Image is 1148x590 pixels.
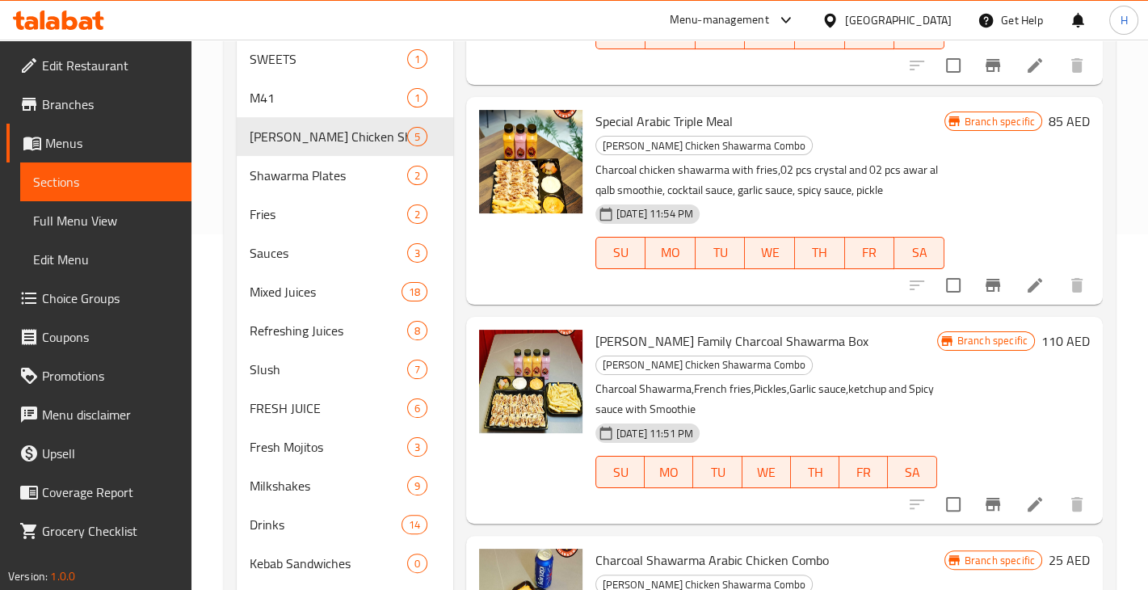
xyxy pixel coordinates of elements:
[852,22,889,45] span: FR
[603,461,638,484] span: SU
[250,49,407,69] span: SWEETS
[408,440,427,455] span: 3
[408,556,427,571] span: 0
[250,360,407,379] span: Slush
[742,456,791,488] button: WE
[479,110,582,213] img: Special Arabic Triple Meal
[42,405,179,424] span: Menu disclaimer
[1025,56,1045,75] a: Edit menu item
[973,46,1012,85] button: Branch-specific-item
[408,129,427,145] span: 5
[407,88,427,107] div: items
[33,211,179,230] span: Full Menu View
[951,333,1034,348] span: Branch specific
[250,554,407,573] span: Kebab Sandwiches
[250,243,407,263] span: Sauces
[6,473,191,512] a: Coverage Report
[645,456,693,488] button: MO
[237,311,453,350] div: Refreshing Juices8
[1041,330,1090,352] h6: 110 AED
[1058,46,1096,85] button: delete
[50,566,75,587] span: 1.0.0
[595,329,868,353] span: [PERSON_NAME] Family Charcoal Shawarma Box
[751,241,788,264] span: WE
[595,109,733,133] span: Special Arabic Triple Meal
[402,515,427,534] div: items
[407,204,427,224] div: items
[237,40,453,78] div: SWEETS1
[845,237,895,269] button: FR
[237,428,453,466] div: Fresh Mojitos3
[595,456,645,488] button: SU
[20,162,191,201] a: Sections
[237,505,453,544] div: Drinks14
[6,434,191,473] a: Upsell
[20,240,191,279] a: Edit Menu
[839,456,888,488] button: FR
[237,117,453,156] div: [PERSON_NAME] Chicken Shawarma Combo5
[852,241,889,264] span: FR
[652,22,689,45] span: MO
[408,52,427,67] span: 1
[407,554,427,573] div: items
[745,237,795,269] button: WE
[958,114,1041,129] span: Branch specific
[237,234,453,272] div: Sauces3
[6,512,191,550] a: Grocery Checklist
[596,137,812,155] span: [PERSON_NAME] Chicken Shawarma Combo
[250,166,407,185] span: Shawarma Plates
[603,22,639,45] span: SU
[237,78,453,117] div: M411
[408,168,427,183] span: 2
[595,379,937,419] p: Charcoal Shawarma,French fries,Pickles,Garlic sauce,ketchup and Spicy sauce with Smoothie
[973,266,1012,305] button: Branch-specific-item
[1049,110,1090,133] h6: 85 AED
[894,461,930,484] span: SA
[936,487,970,521] span: Select to update
[250,204,407,224] span: Fries
[250,476,407,495] span: Milkshakes
[1049,549,1090,571] h6: 25 AED
[845,11,952,29] div: [GEOGRAPHIC_DATA]
[33,250,179,269] span: Edit Menu
[237,156,453,195] div: Shawarma Plates2
[1058,266,1096,305] button: delete
[250,88,407,107] span: M41
[250,282,402,301] span: Mixed Juices
[801,241,839,264] span: TH
[610,206,700,221] span: [DATE] 11:54 PM
[973,485,1012,524] button: Branch-specific-item
[42,444,179,463] span: Upsell
[42,56,179,75] span: Edit Restaurant
[407,398,427,418] div: items
[846,461,881,484] span: FR
[237,389,453,428] div: FRESH JUICE6
[237,350,453,389] div: Slush7
[20,201,191,240] a: Full Menu View
[408,323,427,339] span: 8
[407,476,427,495] div: items
[408,246,427,261] span: 3
[407,243,427,263] div: items
[408,478,427,494] span: 9
[408,207,427,222] span: 2
[801,22,839,45] span: TH
[595,136,813,155] div: Juha Charcoal Chicken Shawarma Combo
[749,461,784,484] span: WE
[402,517,427,533] span: 14
[595,548,829,572] span: Charcoal Shawarma Arabic Chicken Combo
[250,437,407,457] span: Fresh Mojitos
[670,11,769,30] div: Menu-management
[42,327,179,347] span: Coupons
[237,272,453,311] div: Mixed Juices18
[45,133,179,153] span: Menus
[6,356,191,395] a: Promotions
[1025,495,1045,514] a: Edit menu item
[6,85,191,124] a: Branches
[610,426,700,441] span: [DATE] 11:51 PM
[651,461,687,484] span: MO
[237,466,453,505] div: Milkshakes9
